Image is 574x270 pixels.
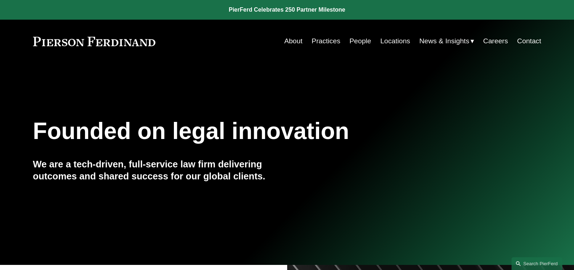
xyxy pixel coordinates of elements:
[419,34,474,48] a: folder dropdown
[483,34,508,48] a: Careers
[512,257,562,270] a: Search this site
[284,34,302,48] a: About
[380,34,410,48] a: Locations
[419,35,469,48] span: News & Insights
[33,158,287,182] h4: We are a tech-driven, full-service law firm delivering outcomes and shared success for our global...
[517,34,541,48] a: Contact
[312,34,340,48] a: Practices
[350,34,371,48] a: People
[33,118,457,144] h1: Founded on legal innovation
